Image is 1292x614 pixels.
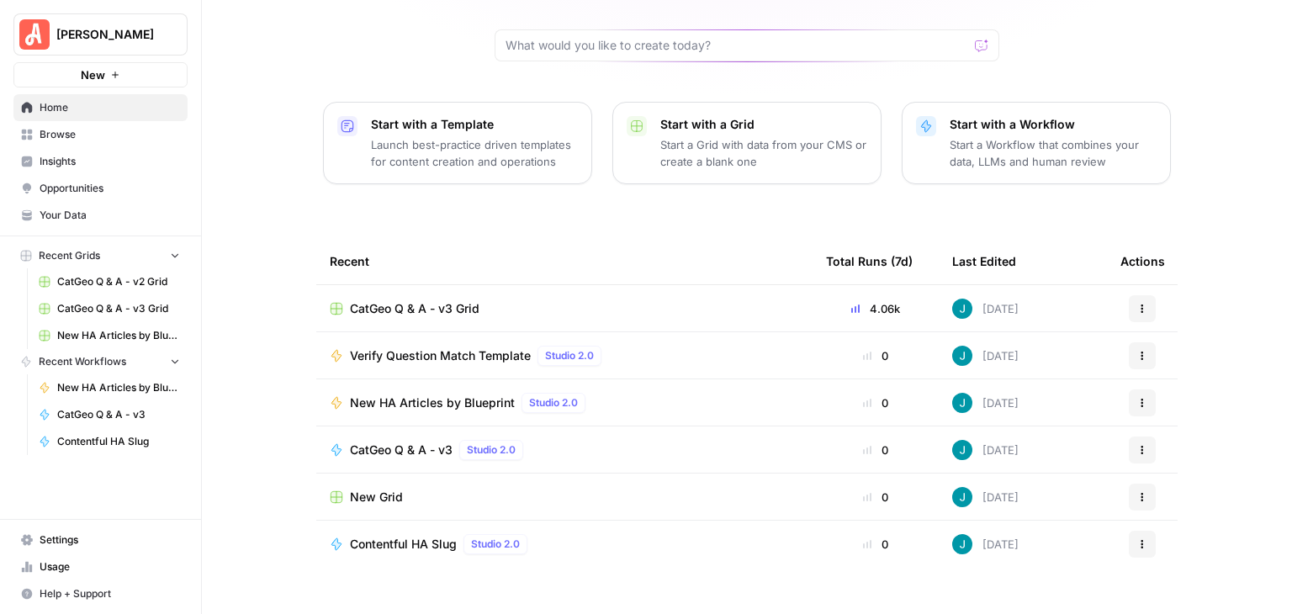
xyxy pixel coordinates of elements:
[350,300,479,317] span: CatGeo Q & A - v3 Grid
[13,527,188,553] a: Settings
[952,487,972,507] img: gsxx783f1ftko5iaboo3rry1rxa5
[902,102,1171,184] button: Start with a WorkflowStart a Workflow that combines your data, LLMs and human review
[371,136,578,170] p: Launch best-practice driven templates for content creation and operations
[826,300,925,317] div: 4.06k
[545,348,594,363] span: Studio 2.0
[660,136,867,170] p: Start a Grid with data from your CMS or create a blank one
[31,401,188,428] a: CatGeo Q & A - v3
[13,553,188,580] a: Usage
[952,440,972,460] img: gsxx783f1ftko5iaboo3rry1rxa5
[40,127,180,142] span: Browse
[40,559,180,574] span: Usage
[31,322,188,349] a: New HA Articles by Blueprint Grid
[323,102,592,184] button: Start with a TemplateLaunch best-practice driven templates for content creation and operations
[330,346,799,366] a: Verify Question Match TemplateStudio 2.0
[40,100,180,115] span: Home
[350,536,457,553] span: Contentful HA Slug
[826,536,925,553] div: 0
[57,301,180,316] span: CatGeo Q & A - v3 Grid
[1120,238,1165,284] div: Actions
[40,181,180,196] span: Opportunities
[31,268,188,295] a: CatGeo Q & A - v2 Grid
[826,442,925,458] div: 0
[13,13,188,56] button: Workspace: Angi
[31,428,188,455] a: Contentful HA Slug
[39,248,100,263] span: Recent Grids
[330,238,799,284] div: Recent
[57,407,180,422] span: CatGeo Q & A - v3
[40,586,180,601] span: Help + Support
[952,393,972,413] img: gsxx783f1ftko5iaboo3rry1rxa5
[330,489,799,505] a: New Grid
[371,116,578,133] p: Start with a Template
[826,489,925,505] div: 0
[40,532,180,548] span: Settings
[467,442,516,458] span: Studio 2.0
[952,393,1019,413] div: [DATE]
[13,94,188,121] a: Home
[13,580,188,607] button: Help + Support
[57,274,180,289] span: CatGeo Q & A - v2 Grid
[31,295,188,322] a: CatGeo Q & A - v3 Grid
[952,346,972,366] img: gsxx783f1ftko5iaboo3rry1rxa5
[81,66,105,83] span: New
[13,148,188,175] a: Insights
[952,346,1019,366] div: [DATE]
[952,534,972,554] img: gsxx783f1ftko5iaboo3rry1rxa5
[826,238,913,284] div: Total Runs (7d)
[826,394,925,411] div: 0
[529,395,578,410] span: Studio 2.0
[13,349,188,374] button: Recent Workflows
[330,300,799,317] a: CatGeo Q & A - v3 Grid
[13,202,188,229] a: Your Data
[952,238,1016,284] div: Last Edited
[950,116,1157,133] p: Start with a Workflow
[952,440,1019,460] div: [DATE]
[39,354,126,369] span: Recent Workflows
[952,299,1019,319] div: [DATE]
[13,175,188,202] a: Opportunities
[350,394,515,411] span: New HA Articles by Blueprint
[13,62,188,87] button: New
[40,208,180,223] span: Your Data
[57,434,180,449] span: Contentful HA Slug
[952,487,1019,507] div: [DATE]
[57,380,180,395] span: New HA Articles by Blueprint
[952,299,972,319] img: gsxx783f1ftko5iaboo3rry1rxa5
[40,154,180,169] span: Insights
[56,26,158,43] span: [PERSON_NAME]
[350,442,453,458] span: CatGeo Q & A - v3
[19,19,50,50] img: Angi Logo
[13,243,188,268] button: Recent Grids
[350,347,531,364] span: Verify Question Match Template
[612,102,882,184] button: Start with a GridStart a Grid with data from your CMS or create a blank one
[471,537,520,552] span: Studio 2.0
[31,374,188,401] a: New HA Articles by Blueprint
[350,489,403,505] span: New Grid
[952,534,1019,554] div: [DATE]
[330,534,799,554] a: Contentful HA SlugStudio 2.0
[330,393,799,413] a: New HA Articles by BlueprintStudio 2.0
[506,37,968,54] input: What would you like to create today?
[826,347,925,364] div: 0
[13,121,188,148] a: Browse
[57,328,180,343] span: New HA Articles by Blueprint Grid
[330,440,799,460] a: CatGeo Q & A - v3Studio 2.0
[950,136,1157,170] p: Start a Workflow that combines your data, LLMs and human review
[660,116,867,133] p: Start with a Grid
